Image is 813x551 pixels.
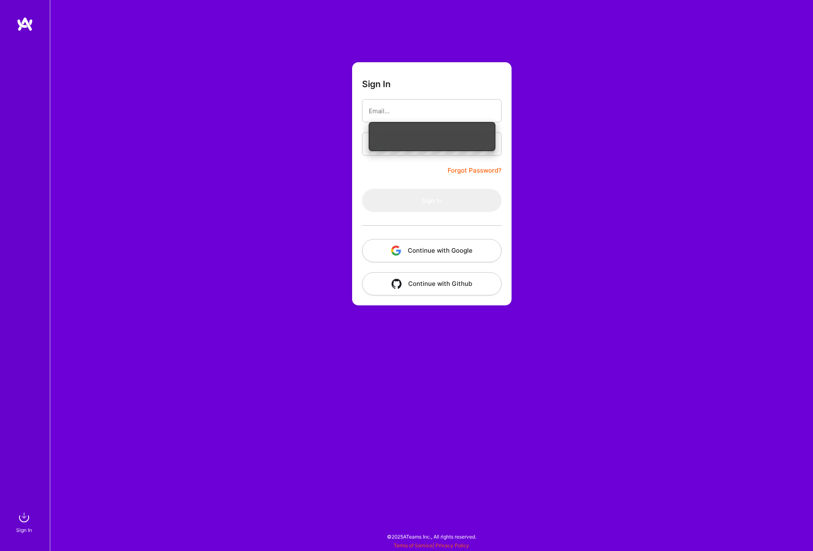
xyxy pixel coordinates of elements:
[362,239,502,262] button: Continue with Google
[391,246,401,256] img: icon
[436,542,469,549] a: Privacy Policy
[394,542,469,549] span: |
[362,189,502,212] button: Sign In
[369,100,495,122] input: Email...
[448,166,502,176] a: Forgot Password?
[17,17,33,32] img: logo
[362,272,502,295] button: Continue with Github
[394,542,433,549] a: Terms of Service
[17,509,32,534] a: sign inSign In
[392,279,402,289] img: icon
[362,79,391,89] h3: Sign In
[16,526,32,534] div: Sign In
[16,509,32,526] img: sign in
[50,526,813,547] div: © 2025 ATeams Inc., All rights reserved.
